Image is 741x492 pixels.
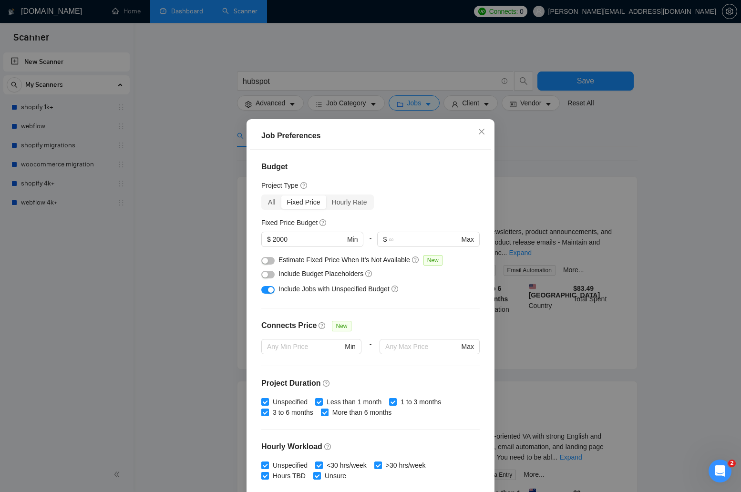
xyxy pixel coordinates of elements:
[332,321,351,331] span: New
[321,471,350,481] span: Unsure
[423,255,443,266] span: New
[728,460,736,467] span: 2
[261,378,480,389] h4: Project Duration
[261,217,318,228] h5: Fixed Price Budget
[278,285,390,293] span: Include Jobs with Unspecified Budget
[323,460,370,471] span: <30 hrs/week
[269,460,311,471] span: Unspecified
[300,182,308,189] span: question-circle
[412,256,420,264] span: question-circle
[469,119,494,145] button: Close
[319,219,327,226] span: question-circle
[261,130,480,142] div: Job Preferences
[462,341,474,352] span: Max
[278,256,410,264] span: Estimate Fixed Price When It’s Not Available
[261,180,298,191] h5: Project Type
[262,195,281,209] div: All
[319,322,326,329] span: question-circle
[345,341,356,352] span: Min
[365,270,373,277] span: question-circle
[323,397,385,407] span: Less than 1 month
[323,379,330,387] span: question-circle
[478,128,485,135] span: close
[261,320,317,331] h4: Connects Price
[273,234,345,245] input: 0
[326,195,373,209] div: Hourly Rate
[363,232,377,255] div: -
[462,234,474,245] span: Max
[385,341,459,352] input: Any Max Price
[269,397,311,407] span: Unspecified
[389,234,459,245] input: ∞
[324,443,332,451] span: question-circle
[267,341,343,352] input: Any Min Price
[269,407,317,418] span: 3 to 6 months
[261,441,480,452] h4: Hourly Workload
[383,234,387,245] span: $
[382,460,430,471] span: >30 hrs/week
[278,270,363,277] span: Include Budget Placeholders
[391,285,399,293] span: question-circle
[261,161,480,173] h4: Budget
[269,471,309,481] span: Hours TBD
[397,397,445,407] span: 1 to 3 months
[361,339,380,366] div: -
[347,234,358,245] span: Min
[709,460,731,482] iframe: Intercom live chat
[329,407,396,418] span: More than 6 months
[267,234,271,245] span: $
[281,195,326,209] div: Fixed Price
